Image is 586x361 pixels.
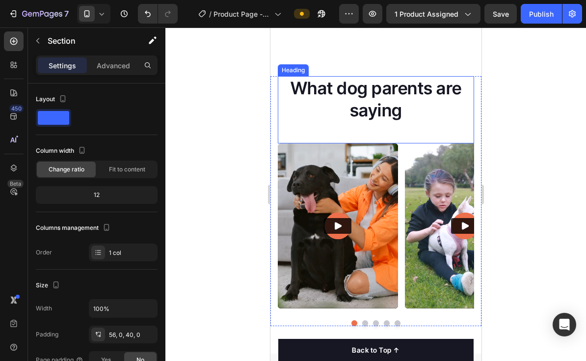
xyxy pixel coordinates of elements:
[49,165,84,174] span: Change ratio
[38,188,156,202] div: 12
[36,330,58,339] div: Padding
[270,28,481,361] iframe: Design area
[64,8,69,20] p: 7
[529,9,554,19] div: Publish
[89,300,157,317] input: Auto
[81,317,130,328] div: Back to Top ↑
[395,9,458,19] span: 1 product assigned
[521,4,562,24] button: Publish
[553,313,576,336] div: Open Intercom Messenger
[36,248,52,257] div: Order
[36,144,88,158] div: Column width
[138,4,178,24] div: Undo/Redo
[36,222,112,235] div: Columns management
[109,165,145,174] span: Fit to content
[9,105,24,112] div: 450
[213,9,270,19] span: Product Page - [DATE] 21:56:07
[97,60,130,71] p: Advanced
[181,191,208,206] button: Play
[7,180,24,188] div: Beta
[36,93,69,106] div: Layout
[386,4,480,24] button: 1 product assigned
[109,249,155,257] div: 1 col
[209,9,212,19] span: /
[81,293,87,299] button: Dot
[49,60,76,71] p: Settings
[8,311,203,333] button: Back to Top ↑
[48,35,128,47] p: Section
[36,279,62,292] div: Size
[103,293,108,299] button: Dot
[493,10,509,18] span: Save
[134,116,255,281] img: Alt image
[113,293,119,299] button: Dot
[124,293,130,299] button: Dot
[109,331,155,339] div: 56, 0, 40, 0
[4,4,73,24] button: 7
[92,293,98,299] button: Dot
[36,304,52,313] div: Width
[484,4,517,24] button: Save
